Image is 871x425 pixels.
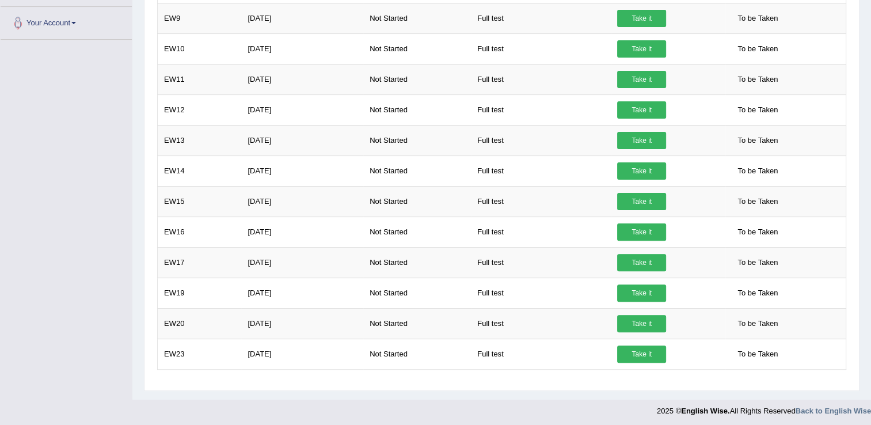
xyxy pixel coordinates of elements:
[617,346,666,363] a: Take it
[158,186,242,217] td: EW15
[617,132,666,149] a: Take it
[363,247,471,278] td: Not Started
[617,162,666,180] a: Take it
[796,407,871,415] a: Back to English Wise
[158,308,242,339] td: EW20
[617,71,666,88] a: Take it
[732,254,783,271] span: To be Taken
[471,217,611,247] td: Full test
[617,223,666,241] a: Take it
[681,407,729,415] strong: English Wise.
[617,10,666,27] a: Take it
[363,278,471,308] td: Not Started
[241,278,363,308] td: [DATE]
[363,33,471,64] td: Not Started
[732,284,783,302] span: To be Taken
[241,247,363,278] td: [DATE]
[471,3,611,33] td: Full test
[732,101,783,119] span: To be Taken
[241,64,363,94] td: [DATE]
[732,315,783,332] span: To be Taken
[1,7,132,36] a: Your Account
[732,40,783,58] span: To be Taken
[241,94,363,125] td: [DATE]
[471,94,611,125] td: Full test
[363,155,471,186] td: Not Started
[158,64,242,94] td: EW11
[241,33,363,64] td: [DATE]
[158,278,242,308] td: EW19
[158,33,242,64] td: EW10
[471,308,611,339] td: Full test
[471,339,611,369] td: Full test
[241,3,363,33] td: [DATE]
[241,339,363,369] td: [DATE]
[657,400,871,416] div: 2025 © All Rights Reserved
[363,339,471,369] td: Not Started
[363,3,471,33] td: Not Started
[617,101,666,119] a: Take it
[471,125,611,155] td: Full test
[158,217,242,247] td: EW16
[363,125,471,155] td: Not Started
[471,155,611,186] td: Full test
[732,132,783,149] span: To be Taken
[732,162,783,180] span: To be Taken
[732,71,783,88] span: To be Taken
[732,223,783,241] span: To be Taken
[363,64,471,94] td: Not Started
[363,217,471,247] td: Not Started
[471,247,611,278] td: Full test
[363,186,471,217] td: Not Started
[363,94,471,125] td: Not Started
[158,339,242,369] td: EW23
[241,308,363,339] td: [DATE]
[241,217,363,247] td: [DATE]
[158,155,242,186] td: EW14
[732,193,783,210] span: To be Taken
[732,346,783,363] span: To be Taken
[617,193,666,210] a: Take it
[158,125,242,155] td: EW13
[363,308,471,339] td: Not Started
[471,186,611,217] td: Full test
[241,186,363,217] td: [DATE]
[617,254,666,271] a: Take it
[617,40,666,58] a: Take it
[617,284,666,302] a: Take it
[471,278,611,308] td: Full test
[158,3,242,33] td: EW9
[241,155,363,186] td: [DATE]
[617,315,666,332] a: Take it
[471,33,611,64] td: Full test
[732,10,783,27] span: To be Taken
[241,125,363,155] td: [DATE]
[158,94,242,125] td: EW12
[471,64,611,94] td: Full test
[158,247,242,278] td: EW17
